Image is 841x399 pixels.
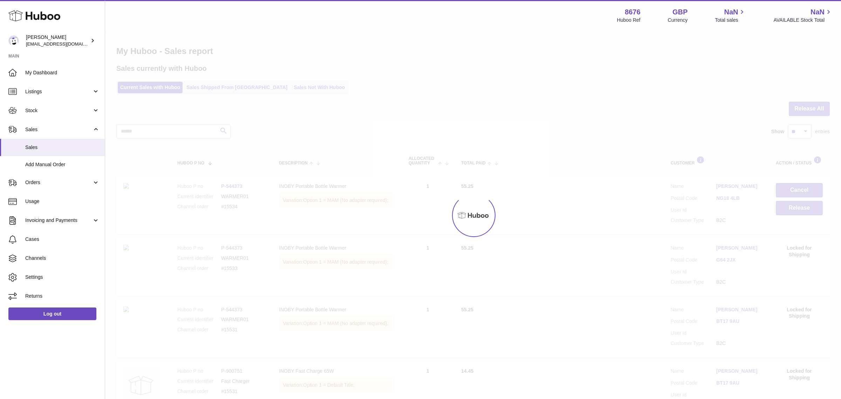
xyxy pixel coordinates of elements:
[25,69,100,76] span: My Dashboard
[25,274,100,280] span: Settings
[25,88,92,95] span: Listings
[25,293,100,299] span: Returns
[811,7,825,17] span: NaN
[773,17,833,23] span: AVAILABLE Stock Total
[715,7,746,23] a: NaN Total sales
[26,41,103,47] span: [EMAIL_ADDRESS][DOMAIN_NAME]
[773,7,833,23] a: NaN AVAILABLE Stock Total
[724,7,738,17] span: NaN
[25,198,100,205] span: Usage
[25,236,100,243] span: Cases
[617,17,641,23] div: Huboo Ref
[25,161,100,168] span: Add Manual Order
[26,34,89,47] div: [PERSON_NAME]
[25,179,92,186] span: Orders
[8,307,96,320] a: Log out
[25,107,92,114] span: Stock
[25,144,100,151] span: Sales
[8,35,19,46] img: hello@inoby.co.uk
[25,126,92,133] span: Sales
[715,17,746,23] span: Total sales
[625,7,641,17] strong: 8676
[25,217,92,224] span: Invoicing and Payments
[668,17,688,23] div: Currency
[25,255,100,262] span: Channels
[672,7,688,17] strong: GBP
